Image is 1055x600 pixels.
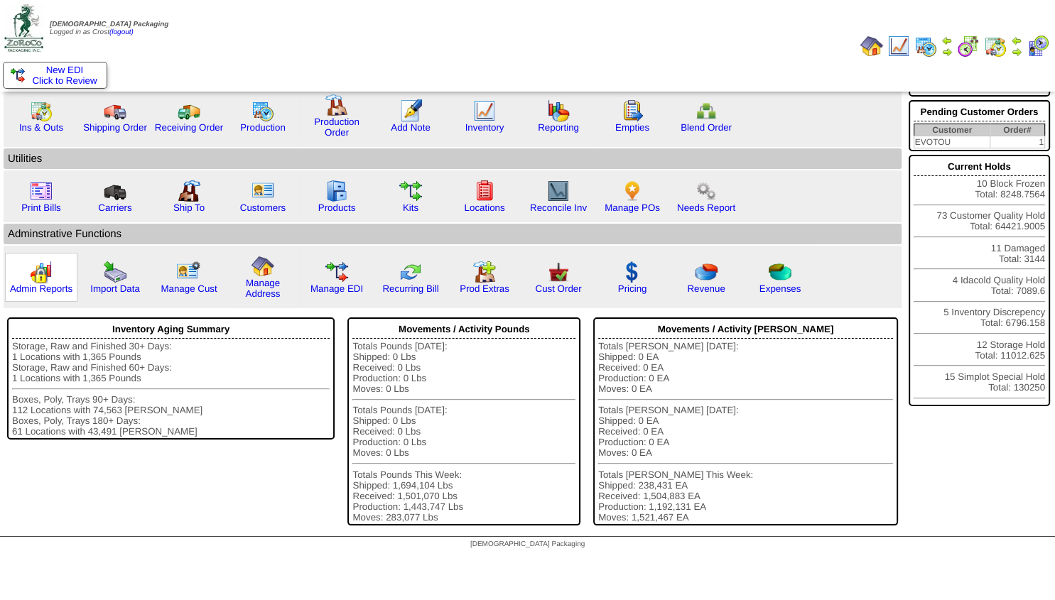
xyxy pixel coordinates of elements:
[914,158,1045,176] div: Current Holds
[178,180,200,202] img: factory2.gif
[530,202,587,213] a: Reconcile Inv
[382,283,438,294] a: Recurring Bill
[695,180,718,202] img: workflow.png
[50,21,168,36] span: Logged in as Crost
[547,180,570,202] img: line_graph2.gif
[104,180,126,202] img: truck3.gif
[11,68,25,82] img: ediSmall.gif
[173,202,205,213] a: Ship To
[887,35,910,58] img: line_graph.gif
[914,136,990,148] td: EVOTOU
[957,35,980,58] img: calendarblend.gif
[318,202,356,213] a: Products
[621,99,644,122] img: workorder.gif
[314,116,359,138] a: Production Order
[621,180,644,202] img: po.png
[403,202,418,213] a: Kits
[12,320,330,339] div: Inventory Aging Summary
[681,122,732,133] a: Blend Order
[240,122,286,133] a: Production
[695,99,718,122] img: network.png
[19,122,63,133] a: Ins & Outs
[984,35,1007,58] img: calendarinout.gif
[538,122,579,133] a: Reporting
[990,136,1045,148] td: 1
[598,341,893,523] div: Totals [PERSON_NAME] [DATE]: Shipped: 0 EA Received: 0 EA Production: 0 EA Moves: 0 EA Totals [PE...
[465,122,504,133] a: Inventory
[21,202,61,213] a: Print Bills
[90,283,140,294] a: Import Data
[909,155,1050,406] div: 10 Block Frozen Total: 8248.7564 73 Customer Quality Hold Total: 64421.9005 11 Damaged Total: 314...
[178,99,200,122] img: truck2.gif
[1027,35,1049,58] img: calendarcustomer.gif
[325,261,348,283] img: edi.gif
[473,180,496,202] img: locations.gif
[547,261,570,283] img: cust_order.png
[621,261,644,283] img: dollar.gif
[10,283,72,294] a: Admin Reports
[352,341,575,523] div: Totals Pounds [DATE]: Shipped: 0 Lbs Received: 0 Lbs Production: 0 Lbs Moves: 0 Lbs Totals Pounds...
[914,124,990,136] th: Customer
[11,65,99,86] a: New EDI Click to Review
[860,35,883,58] img: home.gif
[391,122,431,133] a: Add Note
[399,261,422,283] img: reconcile.gif
[464,202,504,213] a: Locations
[240,202,286,213] a: Customers
[769,261,791,283] img: pie_chart2.png
[83,122,147,133] a: Shipping Order
[46,65,84,75] span: New EDI
[30,180,53,202] img: invoice2.gif
[759,283,801,294] a: Expenses
[246,278,281,299] a: Manage Address
[547,99,570,122] img: graph.gif
[615,122,649,133] a: Empties
[251,255,274,278] img: home.gif
[50,21,168,28] span: [DEMOGRAPHIC_DATA] Packaging
[325,180,348,202] img: cabinet.gif
[251,99,274,122] img: calendarprod.gif
[914,35,937,58] img: calendarprod.gif
[98,202,131,213] a: Carriers
[677,202,735,213] a: Needs Report
[941,35,953,46] img: arrowleft.gif
[914,103,1045,121] div: Pending Customer Orders
[161,283,217,294] a: Manage Cust
[11,75,99,86] span: Click to Review
[310,283,363,294] a: Manage EDI
[352,320,575,339] div: Movements / Activity Pounds
[460,283,509,294] a: Prod Extras
[1011,46,1022,58] img: arrowright.gif
[605,202,660,213] a: Manage POs
[109,28,134,36] a: (logout)
[104,261,126,283] img: import.gif
[251,180,274,202] img: customers.gif
[1011,35,1022,46] img: arrowleft.gif
[470,540,585,548] span: [DEMOGRAPHIC_DATA] Packaging
[618,283,647,294] a: Pricing
[104,99,126,122] img: truck.gif
[695,261,718,283] img: pie_chart.png
[990,124,1045,136] th: Order#
[535,283,581,294] a: Cust Order
[325,94,348,116] img: factory.gif
[4,148,902,169] td: Utilities
[4,224,902,244] td: Adminstrative Functions
[473,99,496,122] img: line_graph.gif
[687,283,725,294] a: Revenue
[598,320,893,339] div: Movements / Activity [PERSON_NAME]
[30,261,53,283] img: graph2.png
[399,180,422,202] img: workflow.gif
[941,46,953,58] img: arrowright.gif
[155,122,223,133] a: Receiving Order
[30,99,53,122] img: calendarinout.gif
[4,4,43,52] img: zoroco-logo-small.webp
[176,261,202,283] img: managecust.png
[12,341,330,437] div: Storage, Raw and Finished 30+ Days: 1 Locations with 1,365 Pounds Storage, Raw and Finished 60+ D...
[399,99,422,122] img: orders.gif
[473,261,496,283] img: prodextras.gif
